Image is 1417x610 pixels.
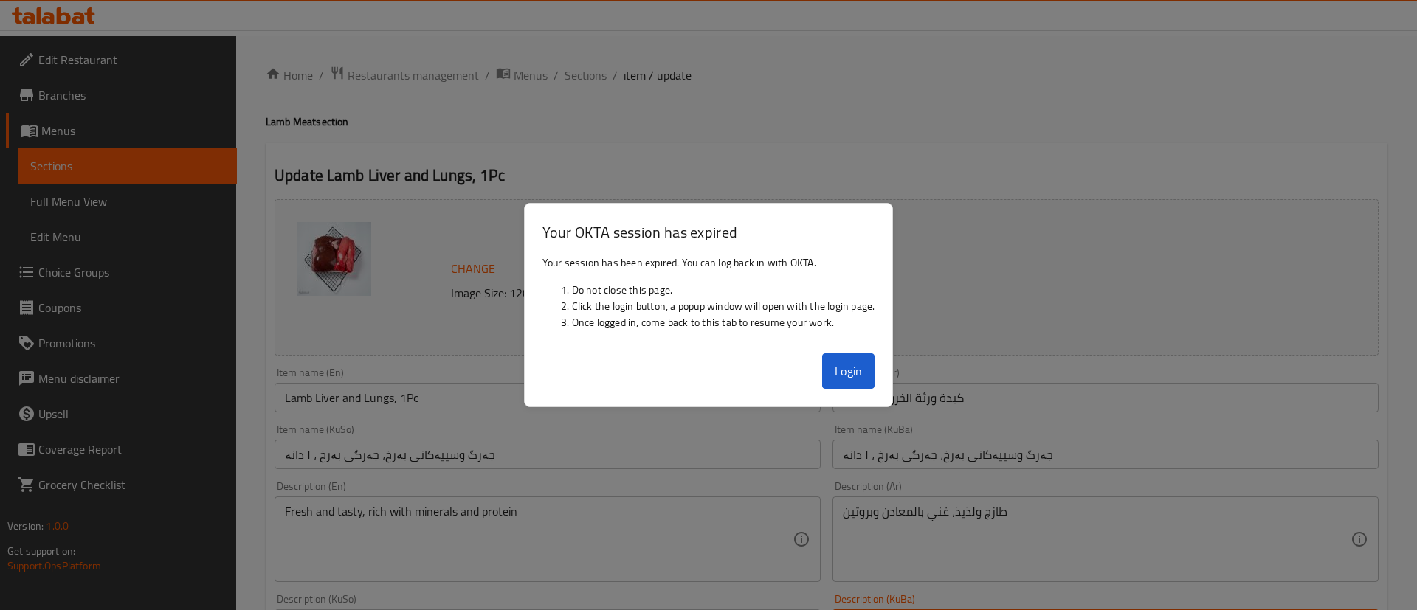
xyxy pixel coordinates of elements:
[822,353,875,389] button: Login
[572,314,875,330] li: Once logged in, come back to this tab to resume your work.
[525,249,893,347] div: Your session has been expired. You can log back in with OKTA.
[572,298,875,314] li: Click the login button, a popup window will open with the login page.
[572,282,875,298] li: Do not close this page.
[542,221,875,243] h3: Your OKTA session has expired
